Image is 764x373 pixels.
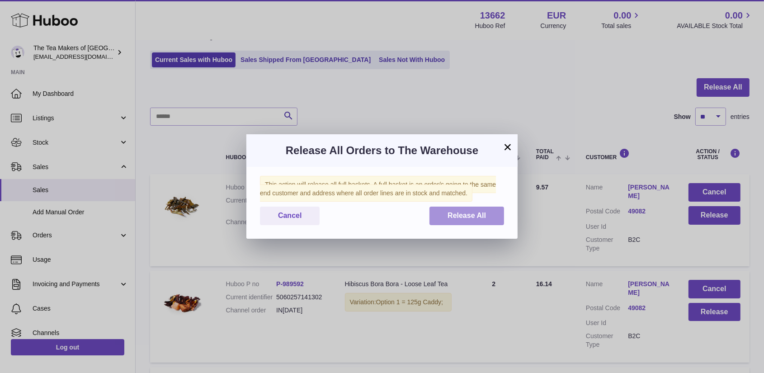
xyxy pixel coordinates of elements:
button: Release All [429,207,504,225]
h3: Release All Orders to The Warehouse [260,143,504,158]
span: This action will release all full baskets. A full basket is an order/s going to the same end cust... [260,176,496,202]
button: Cancel [260,207,320,225]
span: Release All [448,212,486,219]
span: Cancel [278,212,302,219]
button: × [502,142,513,152]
